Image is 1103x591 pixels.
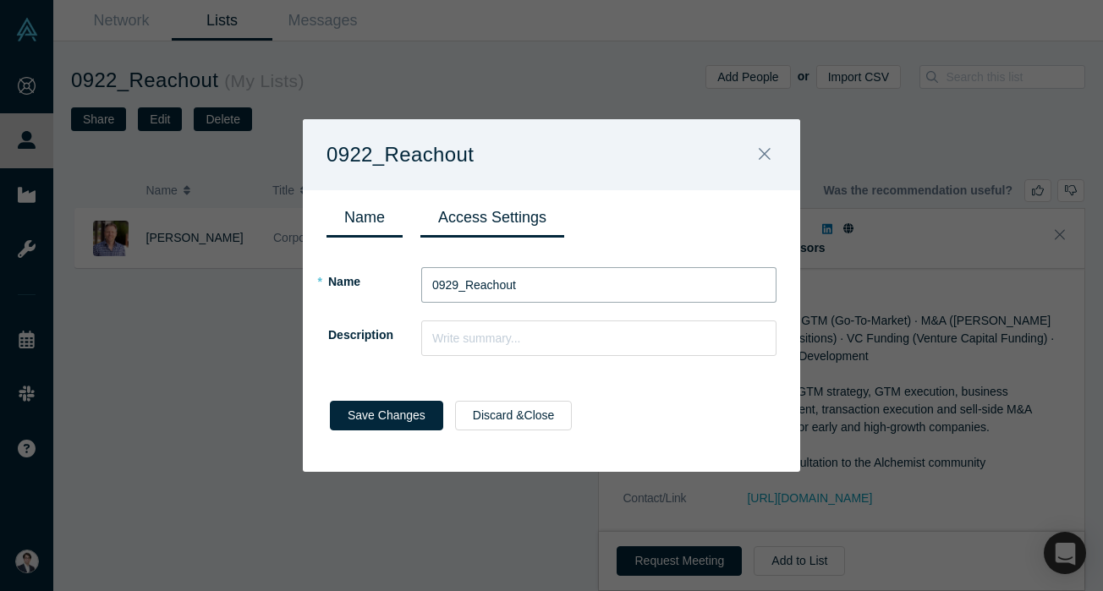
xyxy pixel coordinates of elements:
input: Partner, CEO [421,267,776,303]
h1: 0922_Reachout [327,137,503,172]
input: Write summary... [421,320,776,356]
a: Access Settings [420,198,564,238]
button: Close [747,137,782,173]
label: Name [327,267,421,297]
button: Save Changes [330,401,443,430]
a: Name [327,198,403,238]
button: Discard &Close [455,401,572,430]
label: Description [327,320,421,350]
